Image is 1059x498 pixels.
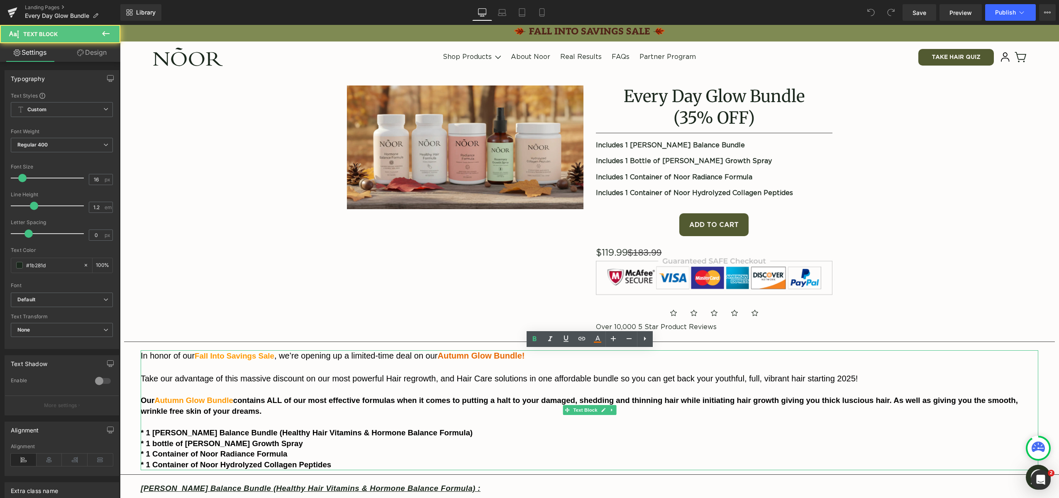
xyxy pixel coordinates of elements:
[11,444,113,449] div: Alignment
[476,133,652,139] strong: Includes 1 Bottle of [PERSON_NAME] Growth Spray
[44,402,77,409] p: More settings
[11,377,87,386] div: Enable
[11,283,113,288] div: Font
[883,4,899,21] button: Redo
[1031,470,1051,490] iframe: Intercom live chat
[11,129,113,134] div: Font Weight
[476,82,713,104] h1: (35% OFF)
[394,2,544,13] img: sale
[985,4,1036,21] button: Publish
[492,4,512,21] a: Laptop
[11,247,113,253] div: Text Color
[11,220,113,225] div: Letter Spacing
[21,349,738,358] span: Take our advantage of this massive discount on our most powerful Hair regrowth, and Hair Care sol...
[913,8,926,17] span: Save
[476,117,625,124] strong: Includes 1 [PERSON_NAME] Balance Bundle
[451,380,479,390] span: Text Block
[520,29,576,35] a: Partner Program
[476,298,713,306] p: Over 10,000 5 Star Product Reviews
[11,483,58,494] div: Extra class name
[30,20,106,45] a: Noor Hair
[391,29,430,35] a: About Noor
[559,188,629,211] button: Add To Cart
[798,24,874,41] a: Take Hair Quiz
[323,28,375,36] a: Shop Products
[949,8,972,17] span: Preview
[512,4,532,21] a: Tablet
[136,9,156,16] span: Library
[21,425,168,433] span: * 1 Container of Noor Radiance Formula
[25,12,89,19] span: Every Day Glow Bundle
[75,327,154,335] span: Fall Into Savings Sale
[105,232,112,238] span: px
[11,192,113,198] div: Line Height
[440,29,482,35] a: Real Results
[17,142,48,148] b: Regular 400
[23,31,58,37] span: Text Block
[492,29,510,35] a: FAQs
[21,371,34,380] span: Our
[11,422,39,434] div: Alignment
[21,326,317,335] span: In honor of our , we’re opening up a limited-time deal on our
[26,261,79,270] input: Color
[21,403,353,412] span: * 1 [PERSON_NAME] Balance Bundle (Healthy Hair Vitamins & Hormone Balance Formula)
[21,435,211,444] span: * 1 Container of Noor Hydrolyzed Collagen Peptides
[11,71,45,82] div: Typography
[62,43,122,62] a: Design
[532,4,552,21] a: Mobile
[11,356,47,367] div: Text Shadow
[11,314,113,320] div: Text Transform
[939,4,982,21] a: Preview
[317,326,405,335] span: Autumn Glow Bundle!
[906,440,931,465] div: Messenger Dummy Widget
[476,149,632,156] strong: Includes 1 Container of Noor Radiance Formula
[5,395,119,415] button: More settings
[120,4,161,21] a: New Library
[863,4,879,21] button: Undo
[17,296,35,303] i: Default
[105,205,112,210] span: em
[11,92,113,99] div: Text Styles
[17,327,30,333] b: None
[995,9,1016,16] span: Publish
[33,23,103,41] img: Noor Hair
[488,380,496,390] a: Expand / Collapse
[105,177,112,182] span: px
[11,164,113,170] div: Font Size
[472,4,492,21] a: Desktop
[34,371,113,380] span: Autumn Glow Bundle
[476,165,673,171] strong: Includes 1 Container of Noor Hydrolyzed Collagen Peptides
[21,371,900,391] span: contains ALL of our most effective formulas when it comes to putting a halt to your damaged, shed...
[27,106,46,113] b: Custom
[1039,4,1056,21] button: More
[1048,470,1054,476] span: 2
[93,258,112,273] div: %
[21,414,183,423] span: * 1 bottle of [PERSON_NAME] Growth Spray
[812,28,861,36] span: Take Hair Quiz
[25,4,120,11] a: Landing Pages
[21,459,361,468] u: [PERSON_NAME] Balance Bundle (Healthy Hair Vitamins & Hormone Balance Formula) :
